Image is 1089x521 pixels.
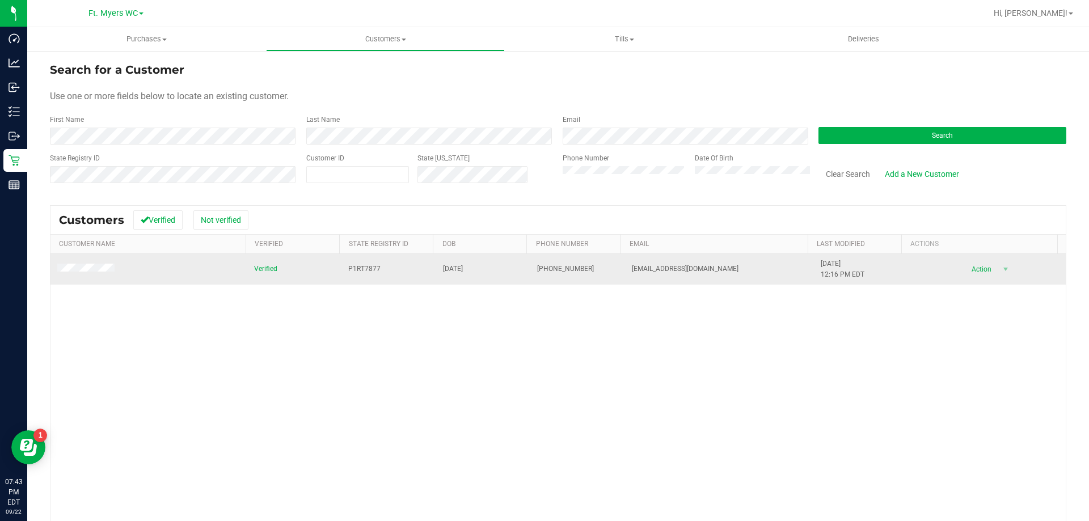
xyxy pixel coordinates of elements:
inline-svg: Dashboard [9,33,20,44]
a: DOB [442,240,455,248]
button: Search [818,127,1066,144]
button: Clear Search [818,164,877,184]
span: [EMAIL_ADDRESS][DOMAIN_NAME] [632,264,738,274]
div: Actions [910,240,1053,248]
span: Hi, [PERSON_NAME]! [994,9,1067,18]
span: Deliveries [833,34,894,44]
label: Last Name [306,115,340,125]
a: Purchases [27,27,266,51]
span: Search for a Customer [50,63,184,77]
span: Purchases [27,34,266,44]
a: Deliveries [744,27,983,51]
span: select [998,261,1012,277]
span: Use one or more fields below to locate an existing customer. [50,91,289,101]
label: First Name [50,115,84,125]
label: Date Of Birth [695,153,733,163]
span: P1RT7877 [348,264,381,274]
a: Verified [255,240,283,248]
label: State [US_STATE] [417,153,470,163]
label: Email [563,115,580,125]
span: Customers [267,34,504,44]
inline-svg: Inbound [9,82,20,93]
span: [DATE] 12:16 PM EDT [821,259,864,280]
a: Phone Number [536,240,588,248]
p: 07:43 PM EDT [5,477,22,507]
button: Not verified [193,210,248,230]
inline-svg: Outbound [9,130,20,142]
button: Verified [133,210,183,230]
a: Add a New Customer [877,164,966,184]
p: 09/22 [5,507,22,516]
span: [DATE] [443,264,463,274]
inline-svg: Retail [9,155,20,166]
span: Tills [505,34,743,44]
label: State Registry ID [50,153,100,163]
label: Customer ID [306,153,344,163]
span: Action [961,261,998,277]
iframe: Resource center unread badge [33,429,47,442]
label: Phone Number [563,153,609,163]
a: Customer Name [59,240,115,248]
a: State Registry Id [349,240,408,248]
inline-svg: Reports [9,179,20,190]
span: Ft. Myers WC [88,9,138,18]
inline-svg: Inventory [9,106,20,117]
iframe: Resource center [11,430,45,464]
span: Customers [59,213,124,227]
a: Last Modified [817,240,865,248]
a: Email [630,240,649,248]
span: [PHONE_NUMBER] [537,264,594,274]
inline-svg: Analytics [9,57,20,69]
span: Search [932,132,953,139]
a: Tills [505,27,744,51]
span: Verified [254,264,277,274]
a: Customers [266,27,505,51]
